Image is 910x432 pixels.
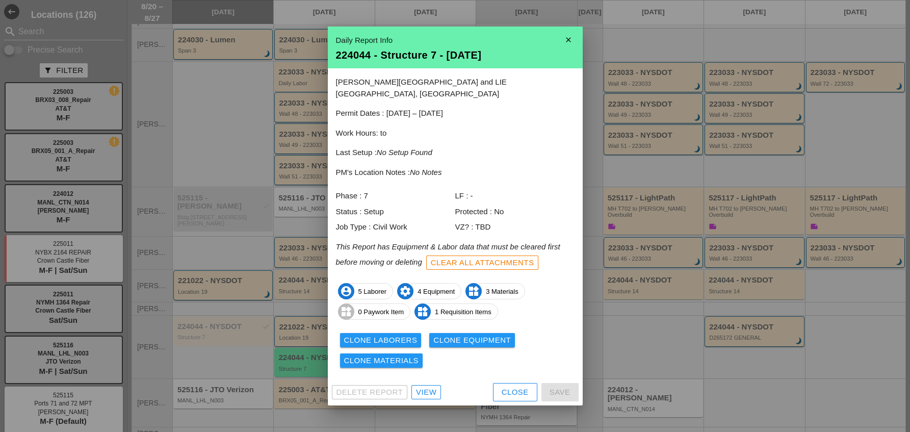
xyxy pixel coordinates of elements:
[429,333,515,347] button: Clone Equipment
[411,385,441,399] a: View
[377,148,432,157] i: No Setup Found
[455,221,575,233] div: VZ? : TBD
[339,303,410,320] span: 0 Paywork Item
[398,283,461,299] span: 4 Equipment
[558,30,579,50] i: close
[336,128,575,139] p: Work Hours: to
[339,283,393,299] span: 5 Laborer
[431,257,534,269] div: Clear All Attachments
[493,383,537,401] button: Close
[344,355,419,367] div: Clone Materials
[338,283,354,299] i: account_circle
[344,335,418,346] div: Clone Laborers
[336,50,575,60] div: 224044 - Structure 7 - [DATE]
[336,167,575,179] p: PM's Location Notes :
[336,77,575,99] p: [PERSON_NAME][GEOGRAPHIC_DATA] and LIE [GEOGRAPHIC_DATA], [GEOGRAPHIC_DATA]
[410,168,442,176] i: No Notes
[336,242,560,266] i: This Report has Equipment & Labor data that must be cleared first before moving or deleting
[455,190,575,202] div: LF : -
[414,303,431,320] i: widgets
[336,147,575,159] p: Last Setup :
[466,283,525,299] span: 3 Materials
[336,190,455,202] div: Phase : 7
[336,108,575,119] p: Permit Dates : [DATE] – [DATE]
[415,303,498,320] span: 1 Requisition Items
[336,206,455,218] div: Status : Setup
[340,333,422,347] button: Clone Laborers
[416,387,436,398] div: View
[336,221,455,233] div: Job Type : Civil Work
[455,206,575,218] div: Protected : No
[338,303,354,320] i: widgets
[340,353,423,368] button: Clone Materials
[336,35,575,46] div: Daily Report Info
[465,283,482,299] i: widgets
[397,283,413,299] i: settings
[426,256,539,270] button: Clear All Attachments
[433,335,511,346] div: Clone Equipment
[502,387,529,398] div: Close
